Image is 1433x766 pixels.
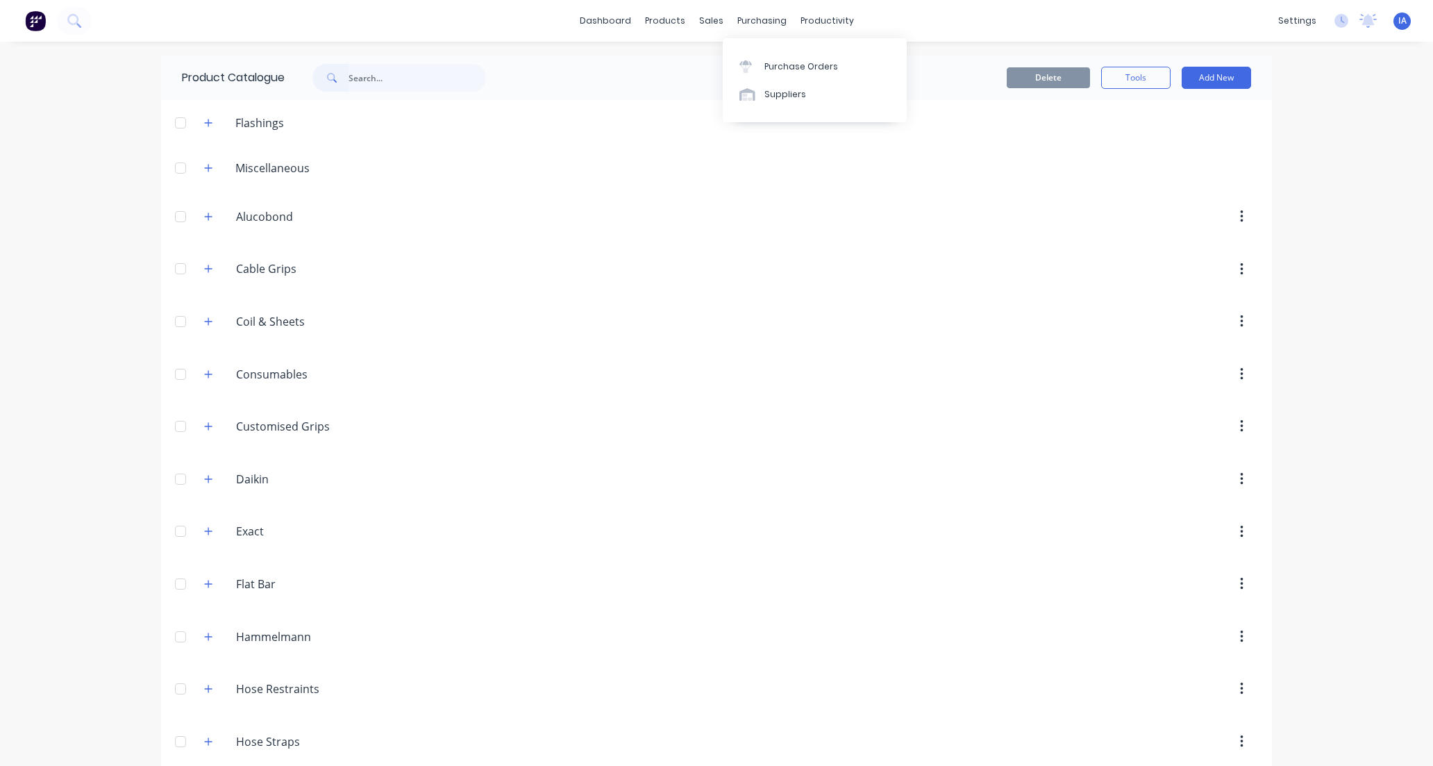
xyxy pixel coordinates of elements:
div: sales [692,10,730,31]
input: Enter category name [236,260,401,277]
span: IA [1398,15,1407,27]
input: Enter category name [236,681,401,697]
div: Miscellaneous [224,160,321,176]
div: products [638,10,692,31]
a: Suppliers [723,81,907,108]
input: Search... [349,64,486,92]
button: Add New [1182,67,1251,89]
button: Tools [1101,67,1171,89]
div: Purchase Orders [764,60,838,73]
button: Delete [1007,67,1090,88]
input: Enter category name [236,418,401,435]
input: Enter category name [236,733,401,750]
a: Purchase Orders [723,52,907,80]
input: Enter category name [236,366,401,383]
input: Enter category name [236,523,401,540]
div: productivity [794,10,861,31]
div: Suppliers [764,88,806,101]
img: Factory [25,10,46,31]
a: dashboard [573,10,638,31]
input: Enter category name [236,313,401,330]
div: purchasing [730,10,794,31]
div: Product Catalogue [161,56,285,100]
div: Flashings [224,115,295,131]
input: Enter category name [236,628,401,645]
div: settings [1271,10,1323,31]
input: Enter category name [236,576,401,592]
input: Enter category name [236,208,401,225]
input: Enter category name [236,471,401,488]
